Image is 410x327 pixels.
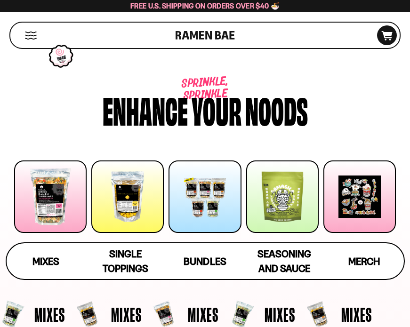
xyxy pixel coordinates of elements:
span: Mixes [341,304,372,324]
a: Single Toppings [86,243,165,279]
span: Mixes [32,255,59,267]
a: Seasoning and Sauce [245,243,324,279]
span: Mixes [265,304,295,324]
a: Bundles [165,243,245,279]
a: Merch [324,243,404,279]
div: your [192,93,241,127]
span: Mixes [188,304,218,324]
span: Mixes [111,304,142,324]
span: Free U.S. Shipping on Orders over $40 🍜 [130,1,280,10]
a: Mixes [7,243,86,279]
div: Enhance [103,93,188,127]
span: Merch [348,255,380,267]
span: Mixes [34,304,65,324]
span: Bundles [184,255,226,267]
div: noods [245,93,308,127]
span: Single Toppings [103,248,148,274]
span: Seasoning and Sauce [257,248,311,274]
button: Mobile Menu Trigger [24,32,37,40]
